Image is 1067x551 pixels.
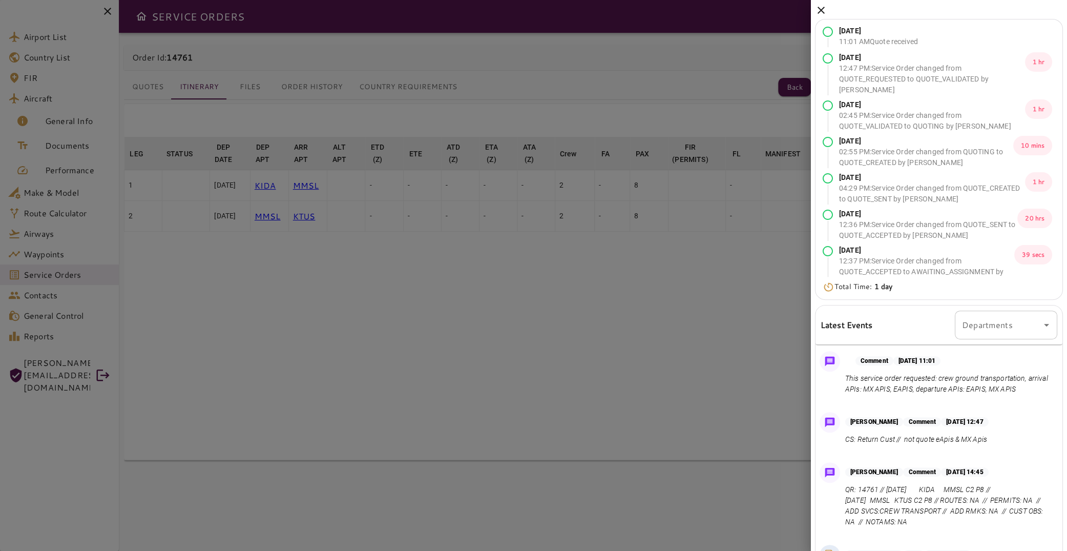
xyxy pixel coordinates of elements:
p: 1 hr [1025,99,1052,119]
p: 20 hrs [1017,209,1052,228]
p: 1 hr [1025,172,1052,192]
p: [DATE] [839,136,1013,147]
p: 1 hr [1025,52,1052,72]
p: Comment [855,356,893,365]
p: [PERSON_NAME] [845,417,903,426]
p: [DATE] [839,209,1017,219]
button: Open [1039,318,1054,332]
p: [DATE] 11:01 [893,356,940,365]
p: 12:37 PM : Service Order changed from QUOTE_ACCEPTED to AWAITING_ASSIGNMENT by [PERSON_NAME] [839,256,1014,288]
p: CS: Return Cust // not quote eApis & MX Apis [845,434,989,445]
img: Timer Icon [823,282,834,292]
p: QR: 14761 // [DATE] KIDA MMSL C2 P8 // [DATE] MMSL KTUS C2 P8 // ROUTES: NA // PERMITS: NA // ADD... [845,484,1053,527]
p: [DATE] [839,52,1025,63]
p: [DATE] [839,99,1025,110]
p: 10 mins [1013,136,1052,155]
img: Message Icon [823,354,837,369]
p: [DATE] 12:47 [941,417,988,426]
p: Total Time: [834,281,892,292]
p: 02:55 PM : Service Order changed from QUOTING to QUOTE_CREATED by [PERSON_NAME] [839,147,1013,168]
p: [DATE] [839,245,1014,256]
h6: Latest Events [821,318,873,332]
b: 1 day [874,281,893,292]
p: Comment [903,467,941,477]
p: [DATE] [839,26,918,36]
p: [DATE] 14:45 [941,467,988,477]
p: 12:47 PM : Service Order changed from QUOTE_REQUESTED to QUOTE_VALIDATED by [PERSON_NAME] [839,63,1025,95]
img: Message Icon [823,465,837,480]
p: [PERSON_NAME] [845,467,903,477]
img: Message Icon [823,415,837,430]
p: 11:01 AM Quote received [839,36,918,47]
p: 04:29 PM : Service Order changed from QUOTE_CREATED to QUOTE_SENT by [PERSON_NAME] [839,183,1025,205]
p: 39 secs [1014,245,1052,264]
p: This service order requested: crew ground transportation, arrival APIs: MX APIS, EAPIS, departure... [845,373,1053,395]
p: [DATE] [839,172,1025,183]
p: Comment [903,417,941,426]
p: 02:45 PM : Service Order changed from QUOTE_VALIDATED to QUOTING by [PERSON_NAME] [839,110,1025,132]
p: 12:36 PM : Service Order changed from QUOTE_SENT to QUOTE_ACCEPTED by [PERSON_NAME] [839,219,1017,241]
